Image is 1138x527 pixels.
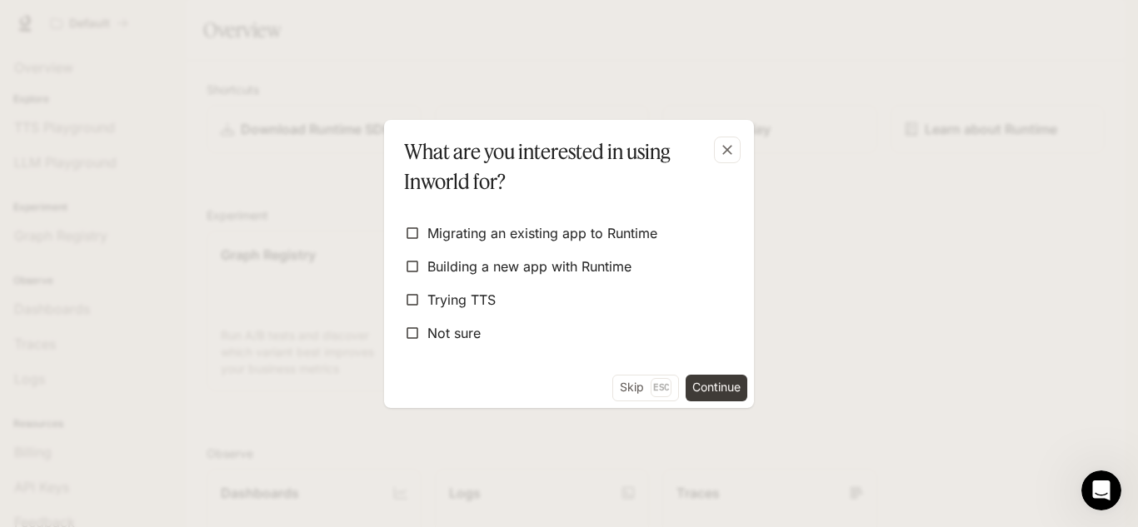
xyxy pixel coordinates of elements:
span: Migrating an existing app to Runtime [427,223,657,243]
span: Trying TTS [427,290,496,310]
button: Continue [686,375,747,401]
span: Not sure [427,323,481,343]
button: SkipEsc [612,375,679,401]
p: Esc [651,378,671,396]
p: What are you interested in using Inworld for? [404,137,727,196]
iframe: Intercom live chat [1081,470,1121,510]
span: Building a new app with Runtime [427,256,631,276]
